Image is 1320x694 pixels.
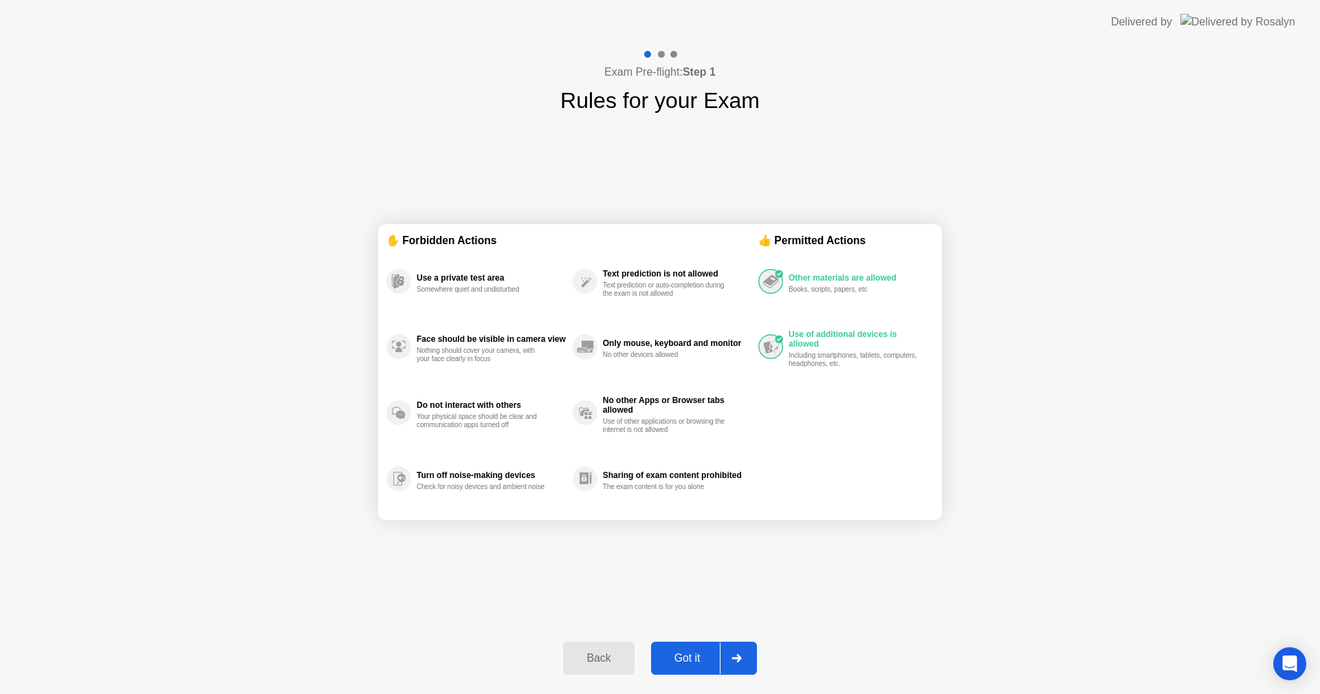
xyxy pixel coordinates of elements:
[789,351,918,368] div: Including smartphones, tablets, computers, headphones, etc.
[417,413,547,429] div: Your physical space should be clear and communication apps turned off
[603,418,733,434] div: Use of other applications or browsing the internet is not allowed
[758,232,934,248] div: 👍 Permitted Actions
[603,281,733,298] div: Text prediction or auto-completion during the exam is not allowed
[651,642,757,675] button: Got it
[603,351,733,359] div: No other devices allowed
[604,64,716,80] h4: Exam Pre-flight:
[789,273,927,283] div: Other materials are allowed
[417,334,566,344] div: Face should be visible in camera view
[417,347,547,363] div: Nothing should cover your camera, with your face clearly in focus
[567,652,630,664] div: Back
[417,273,566,283] div: Use a private test area
[417,400,566,410] div: Do not interact with others
[1111,14,1172,30] div: Delivered by
[563,642,634,675] button: Back
[417,285,547,294] div: Somewhere quiet and undisturbed
[683,66,716,78] b: Step 1
[386,232,758,248] div: ✋ Forbidden Actions
[1180,14,1295,30] img: Delivered by Rosalyn
[603,269,751,279] div: Text prediction is not allowed
[603,483,733,491] div: The exam content is for you alone
[1273,647,1306,680] div: Open Intercom Messenger
[789,329,927,349] div: Use of additional devices is allowed
[603,470,751,480] div: Sharing of exam content prohibited
[560,84,760,117] h1: Rules for your Exam
[417,483,547,491] div: Check for noisy devices and ambient noise
[603,338,751,348] div: Only mouse, keyboard and monitor
[789,285,918,294] div: Books, scripts, papers, etc
[655,652,720,664] div: Got it
[603,395,751,415] div: No other Apps or Browser tabs allowed
[417,470,566,480] div: Turn off noise-making devices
